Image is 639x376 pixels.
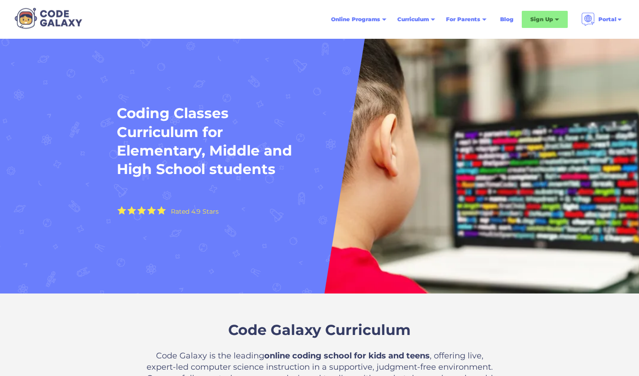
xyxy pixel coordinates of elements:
div: Curriculum [397,15,429,24]
div: Sign Up [530,15,553,24]
a: Blog [495,11,519,28]
div: For Parents [446,15,480,24]
div: Portal [598,15,616,24]
img: Yellow Star - the Code Galaxy [157,206,166,215]
img: Yellow Star - the Code Galaxy [147,206,156,215]
img: Yellow Star - the Code Galaxy [127,206,136,215]
h1: Coding Classes Curriculum for Elementary, Middle and High School students [117,104,297,179]
div: Online Programs [331,15,380,24]
img: Yellow Star - the Code Galaxy [137,206,146,215]
div: Rated 4.9 Stars [171,208,219,215]
strong: online coding school for kids and teens [264,351,430,361]
img: Yellow Star - the Code Galaxy [117,206,126,215]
